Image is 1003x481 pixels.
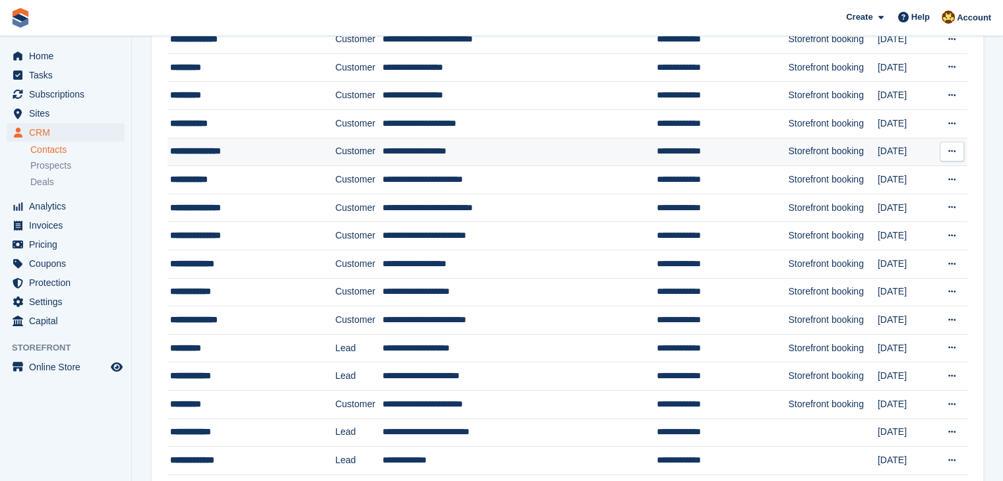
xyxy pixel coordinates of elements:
td: Customer [335,390,382,418]
span: Storefront [12,341,131,354]
span: Online Store [29,358,108,376]
td: Storefront booking [788,278,877,306]
span: Analytics [29,197,108,215]
td: Storefront booking [788,362,877,391]
a: menu [7,312,125,330]
td: Storefront booking [788,222,877,250]
td: Customer [335,166,382,194]
td: Storefront booking [788,334,877,362]
td: Customer [335,250,382,278]
td: [DATE] [878,306,935,335]
td: Lead [335,447,382,475]
td: Customer [335,26,382,54]
td: Storefront booking [788,26,877,54]
a: menu [7,85,125,103]
td: Storefront booking [788,194,877,222]
td: Storefront booking [788,250,877,278]
span: Invoices [29,216,108,235]
td: Lead [335,362,382,391]
span: Protection [29,273,108,292]
td: [DATE] [878,250,935,278]
td: [DATE] [878,390,935,418]
span: Help [911,11,930,24]
td: [DATE] [878,194,935,222]
a: menu [7,66,125,84]
a: menu [7,216,125,235]
span: Coupons [29,254,108,273]
span: Subscriptions [29,85,108,103]
span: Capital [29,312,108,330]
td: [DATE] [878,362,935,391]
span: Prospects [30,159,71,172]
a: menu [7,293,125,311]
td: Lead [335,418,382,447]
td: [DATE] [878,26,935,54]
td: [DATE] [878,334,935,362]
a: menu [7,197,125,215]
td: [DATE] [878,278,935,306]
span: Deals [30,176,54,188]
img: Damian Pope [942,11,955,24]
span: Sites [29,104,108,123]
a: menu [7,104,125,123]
a: Contacts [30,144,125,156]
td: [DATE] [878,222,935,250]
a: Prospects [30,159,125,173]
td: [DATE] [878,53,935,82]
td: Customer [335,222,382,250]
td: Customer [335,306,382,335]
td: Storefront booking [788,53,877,82]
td: [DATE] [878,138,935,166]
td: Storefront booking [788,109,877,138]
a: menu [7,235,125,254]
a: menu [7,123,125,142]
td: [DATE] [878,109,935,138]
span: Account [957,11,991,24]
a: Deals [30,175,125,189]
td: [DATE] [878,166,935,194]
td: [DATE] [878,82,935,110]
td: Customer [335,53,382,82]
span: Settings [29,293,108,311]
span: Tasks [29,66,108,84]
span: CRM [29,123,108,142]
td: Customer [335,82,382,110]
td: Customer [335,278,382,306]
span: Create [846,11,872,24]
a: menu [7,358,125,376]
td: [DATE] [878,418,935,447]
td: Customer [335,138,382,166]
td: Storefront booking [788,82,877,110]
a: menu [7,273,125,292]
a: menu [7,254,125,273]
img: stora-icon-8386f47178a22dfd0bd8f6a31ec36ba5ce8667c1dd55bd0f319d3a0aa187defe.svg [11,8,30,28]
a: Preview store [109,359,125,375]
span: Pricing [29,235,108,254]
td: Lead [335,334,382,362]
td: Storefront booking [788,306,877,335]
td: Customer [335,109,382,138]
td: Storefront booking [788,138,877,166]
a: menu [7,47,125,65]
td: Storefront booking [788,390,877,418]
td: Storefront booking [788,166,877,194]
td: [DATE] [878,447,935,475]
span: Home [29,47,108,65]
td: Customer [335,194,382,222]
